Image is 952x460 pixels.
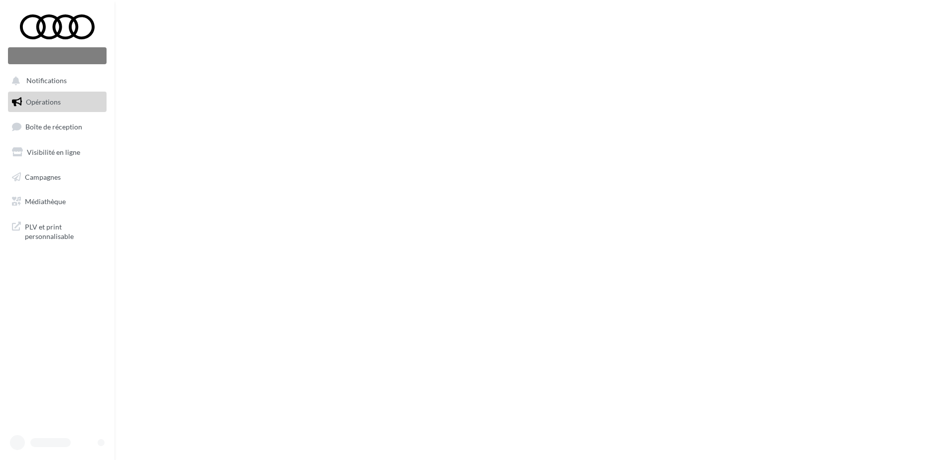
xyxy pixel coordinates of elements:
span: Visibilité en ligne [27,148,80,156]
span: Campagnes [25,172,61,181]
a: PLV et print personnalisable [6,216,109,245]
a: Visibilité en ligne [6,142,109,163]
div: Nouvelle campagne [8,47,107,64]
span: Médiathèque [25,197,66,206]
span: PLV et print personnalisable [25,220,103,241]
a: Campagnes [6,167,109,188]
span: Notifications [26,77,67,85]
a: Boîte de réception [6,116,109,137]
span: Boîte de réception [25,122,82,131]
span: Opérations [26,98,61,106]
a: Opérations [6,92,109,113]
a: Médiathèque [6,191,109,212]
